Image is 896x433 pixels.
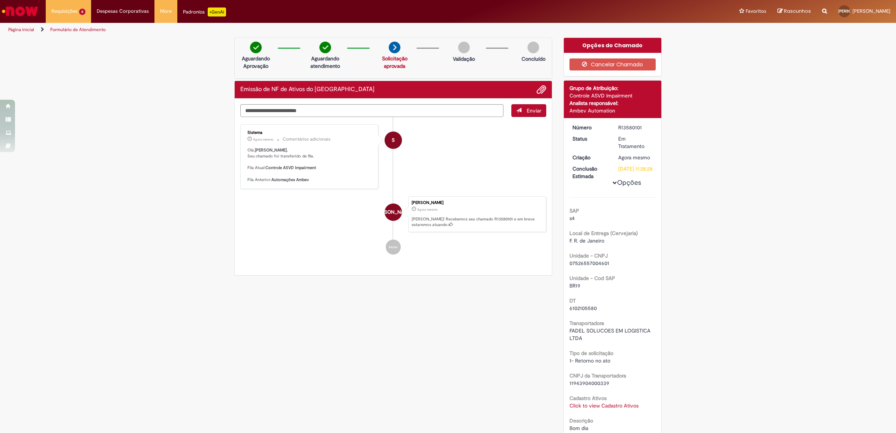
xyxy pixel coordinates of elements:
[412,216,542,228] p: [PERSON_NAME]! Recebemos seu chamado R13580101 e em breve estaremos atuando.
[618,154,650,161] time: 30/09/2025 09:28:25
[567,124,613,131] dt: Número
[569,58,656,70] button: Cancelar Chamado
[778,8,811,15] a: Rascunhos
[253,137,273,142] time: 30/09/2025 09:28:29
[307,55,343,70] p: Aguardando atendimento
[458,42,470,53] img: img-circle-grey.png
[618,165,653,172] div: [DATE] 11:28:28
[569,380,609,387] span: 11943904000339
[853,8,890,14] span: [PERSON_NAME]
[618,135,653,150] div: Em Tratamento
[240,86,375,93] h2: Emissão de NF de Ativos do ASVD Histórico de tíquete
[569,357,610,364] span: 1- Retorno no ato
[374,203,412,221] span: [PERSON_NAME]
[569,99,656,107] div: Analista responsável:
[417,207,438,212] span: Agora mesmo
[618,124,653,131] div: R13580101
[271,177,309,183] b: Automações Ambev
[567,165,613,180] dt: Conclusão Estimada
[746,7,766,15] span: Favoritos
[240,117,546,262] ul: Histórico de tíquete
[569,230,638,237] b: Local de Entrega (Cervejaria)
[417,207,438,212] time: 30/09/2025 09:28:25
[389,42,400,53] img: arrow-next.png
[569,207,579,214] b: SAP
[51,7,78,15] span: Requisições
[618,154,653,161] div: 30/09/2025 09:28:25
[382,55,408,69] a: Solicitação aprovada
[569,320,604,327] b: Transportadora
[527,107,541,114] span: Enviar
[6,23,592,37] ul: Trilhas de página
[569,372,626,379] b: CNPJ da Transportadora
[208,7,226,16] p: +GenAi
[385,132,402,149] div: System
[838,9,868,13] span: [PERSON_NAME]
[385,204,402,221] div: Joao Barbosa de Oliveira
[412,201,542,205] div: [PERSON_NAME]
[569,395,607,402] b: Cadastro Ativos
[511,104,546,117] button: Enviar
[569,107,656,114] div: Ambev Automation
[618,154,650,161] span: Agora mesmo
[569,215,575,222] span: s4
[50,27,106,33] a: Formulário de Atendimento
[567,135,613,142] dt: Status
[240,196,546,232] li: Joao Barbosa de Oliveira
[79,9,85,15] span: 6
[567,154,613,161] dt: Criação
[569,84,656,92] div: Grupo de Atribuição:
[319,42,331,53] img: check-circle-green.png
[784,7,811,15] span: Rascunhos
[238,55,274,70] p: Aguardando Aprovação
[536,85,546,94] button: Adicionar anexos
[569,252,608,259] b: Unidade - CNPJ
[97,7,149,15] span: Despesas Corporativas
[569,92,656,99] div: Controle ASVD Impairment
[453,55,475,63] p: Validação
[569,402,638,409] a: Click to view Cadastro Ativos
[569,237,604,244] span: F. R. de Janeiro
[1,4,39,19] img: ServiceNow
[569,305,597,312] span: 6102105580
[521,55,545,63] p: Concluído
[265,165,316,171] b: Controle ASVD Impairment
[247,147,372,183] p: Olá, , Seu chamado foi transferido de fila. Fila Atual: Fila Anterior:
[569,327,652,342] span: FADEL SOLUCOES EM LOGISTICA LTDA
[569,417,593,424] b: Descrição
[564,38,662,53] div: Opções do Chamado
[527,42,539,53] img: img-circle-grey.png
[569,282,580,289] span: BR19
[160,7,172,15] span: More
[253,137,273,142] span: Agora mesmo
[240,104,503,117] textarea: Digite sua mensagem aqui...
[283,136,331,142] small: Comentários adicionais
[247,130,372,135] div: Sistema
[255,147,287,153] b: [PERSON_NAME]
[392,131,395,149] span: S
[250,42,262,53] img: check-circle-green.png
[8,27,34,33] a: Página inicial
[183,7,226,16] div: Padroniza
[569,260,609,267] span: 07526557004601
[569,297,576,304] b: DT
[569,350,613,357] b: Tipo de solicitação
[569,275,615,282] b: Unidade - Cod SAP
